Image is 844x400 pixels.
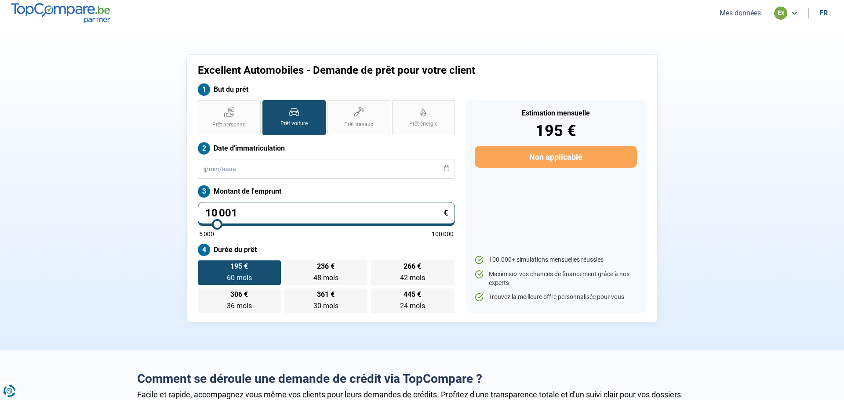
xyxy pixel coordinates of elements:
[230,263,248,270] span: 195 €
[717,8,764,18] button: Mes données
[198,244,455,256] label: Durée du prêt
[313,274,338,282] span: 48 mois
[198,159,455,179] input: jj/mm/aaaa
[317,291,335,298] span: 361 €
[317,263,335,270] span: 236 €
[404,263,421,270] span: 266 €
[11,3,110,23] img: TopCompare.be
[475,256,637,264] li: 100.000+ simulations mensuelles réussies
[475,293,637,302] li: Trouvez la meilleure offre personnalisée pour vous
[212,121,247,129] span: Prêt personnel
[475,146,637,168] button: Non applicable
[400,274,425,282] span: 42 mois
[280,120,308,127] span: Prêt voiture
[227,302,252,310] span: 36 mois
[475,270,637,287] li: Maximisez vos chances de financement grâce à nos experts
[137,371,707,386] h2: Comment se déroule une demande de crédit via TopCompare ?
[400,302,425,310] span: 24 mois
[404,291,421,298] span: 445 €
[230,291,248,298] span: 306 €
[432,231,454,237] span: 100 000
[409,120,437,128] span: Prêt énergie
[774,7,787,20] div: ex
[819,9,828,17] div: fr
[313,302,338,310] span: 30 mois
[444,209,448,217] span: €
[227,274,252,282] span: 60 mois
[198,83,455,96] label: But du prêt
[344,121,373,128] span: Prêt travaux
[475,110,637,117] div: Estimation mensuelle
[198,64,531,77] h1: Excellent Automobiles - Demande de prêt pour votre client
[198,185,455,198] label: Montant de l'emprunt
[137,390,707,399] div: Facile et rapide, accompagnez vous même vos clients pour leurs demandes de crédits. Profitez d'un...
[199,231,214,237] span: 5 000
[198,142,455,155] label: Date d'immatriculation
[475,123,637,139] div: 195 €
